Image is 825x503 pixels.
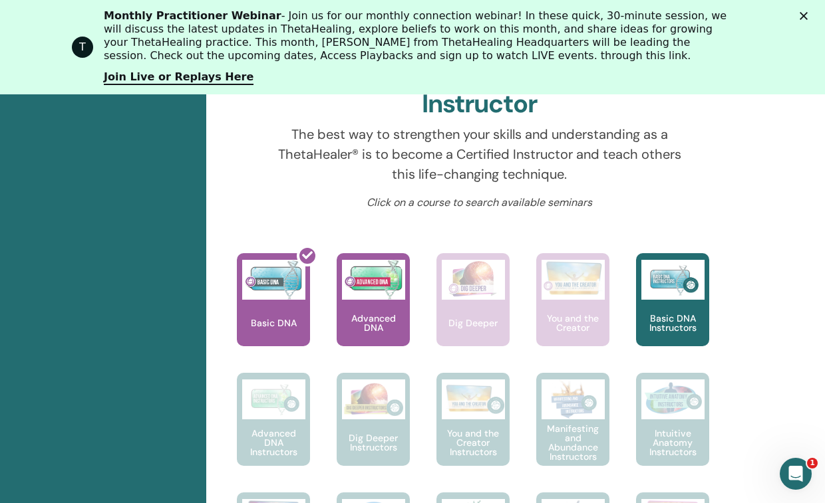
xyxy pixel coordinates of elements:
div: - Join us for our monthly connection webinar! In these quick, 30-minute session, we will discuss ... [104,9,732,62]
img: Intuitive Anatomy Instructors [641,379,705,419]
a: You and the Creator Instructors You and the Creator Instructors [436,373,510,492]
img: Basic DNA [242,260,305,300]
a: Dig Deeper Instructors Dig Deeper Instructors [337,373,410,492]
a: Intuitive Anatomy Instructors Intuitive Anatomy Instructors [636,373,709,492]
a: Basic DNA Basic DNA [237,253,310,373]
img: Basic DNA Instructors [641,260,705,300]
img: Dig Deeper [442,260,505,300]
p: Dig Deeper [443,318,503,328]
p: Dig Deeper Instructors [337,433,410,452]
p: Manifesting and Abundance Instructors [536,424,609,461]
p: Advanced DNA Instructors [237,429,310,456]
img: Advanced DNA [342,260,405,300]
a: Basic DNA Instructors Basic DNA Instructors [636,253,709,373]
p: You and the Creator [536,314,609,332]
img: Manifesting and Abundance Instructors [542,379,605,419]
p: Advanced DNA [337,314,410,332]
a: You and the Creator You and the Creator [536,253,609,373]
p: You and the Creator Instructors [436,429,510,456]
img: You and the Creator Instructors [442,379,505,419]
p: The best way to strengthen your skills and understanding as a ThetaHealer® is to become a Certifi... [273,124,686,184]
b: Monthly Practitioner Webinar [104,9,281,22]
a: Advanced DNA Advanced DNA [337,253,410,373]
img: Dig Deeper Instructors [342,379,405,419]
p: Intuitive Anatomy Instructors [636,429,709,456]
span: 1 [807,458,818,468]
p: Basic DNA Instructors [636,314,709,332]
a: Advanced DNA Instructors Advanced DNA Instructors [237,373,310,492]
a: Manifesting and Abundance Instructors Manifesting and Abundance Instructors [536,373,609,492]
div: Schließen [800,12,813,20]
a: Dig Deeper Dig Deeper [436,253,510,373]
a: Join Live or Replays Here [104,70,253,85]
img: Advanced DNA Instructors [242,379,305,419]
img: You and the Creator [542,260,605,296]
h2: Instructor [422,89,538,120]
iframe: Intercom live chat [780,458,812,490]
p: Click on a course to search available seminars [273,195,686,211]
div: Profile image for ThetaHealing [72,37,93,58]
